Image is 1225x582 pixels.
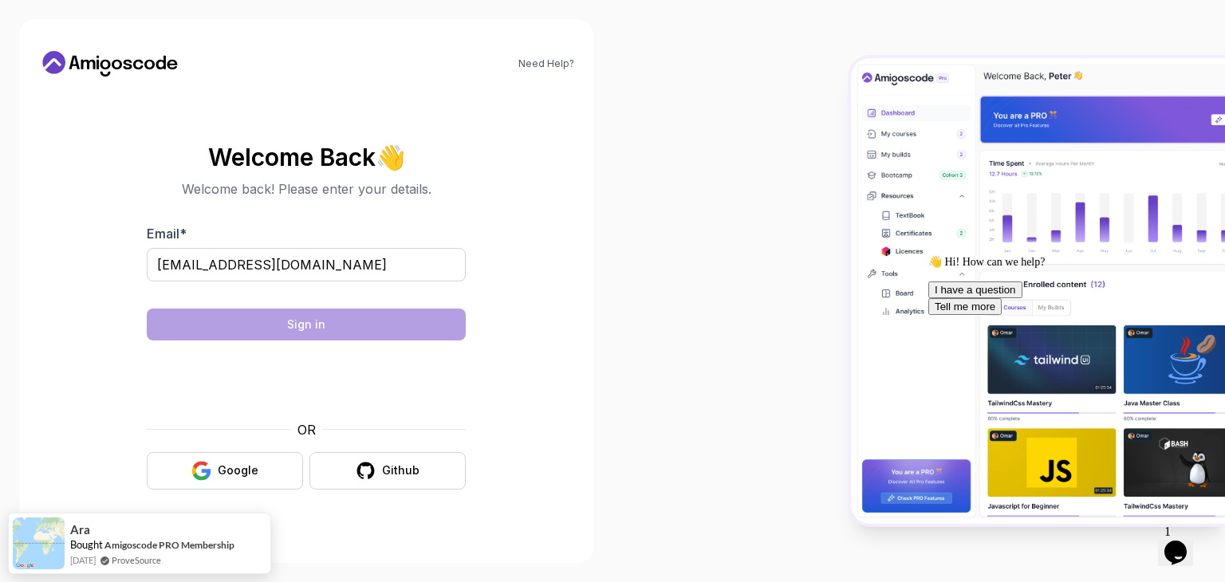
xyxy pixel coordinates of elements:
span: Bought [70,538,103,551]
div: Github [382,462,419,478]
div: Google [218,462,258,478]
span: [DATE] [70,553,96,567]
button: Google [147,452,303,490]
p: Welcome back! Please enter your details. [147,179,466,199]
img: Amigoscode Dashboard [851,58,1225,524]
label: Email * [147,226,187,242]
h2: Welcome Back [147,144,466,170]
span: Ara [70,523,90,537]
a: ProveSource [112,553,161,567]
iframe: chat widget [1158,518,1209,566]
a: Home link [38,51,182,77]
button: Sign in [147,309,466,340]
input: Enter your email [147,248,466,281]
iframe: chat widget [922,249,1209,510]
span: 👋 [375,144,404,169]
div: Sign in [287,317,325,332]
iframe: To enrich screen reader interactions, please activate Accessibility in Grammarly extension settings [186,350,427,411]
button: Github [309,452,466,490]
button: I have a question [6,33,100,49]
div: 👋 Hi! How can we help?I have a questionTell me more [6,6,293,66]
span: 👋 Hi! How can we help? [6,7,123,19]
a: Need Help? [518,57,574,70]
a: Amigoscode PRO Membership [104,539,234,551]
button: Tell me more [6,49,80,66]
img: provesource social proof notification image [13,517,65,569]
p: OR [297,420,316,439]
